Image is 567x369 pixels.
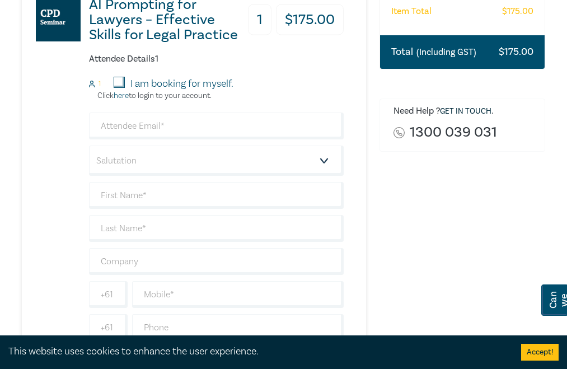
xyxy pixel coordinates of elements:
[130,77,233,91] label: I am booking for myself.
[502,6,533,17] h6: $ 175.00
[248,4,271,35] h3: 1
[99,80,101,88] small: 1
[410,125,497,140] a: 1300 039 031
[393,106,536,117] h6: Need Help ? .
[89,281,128,308] input: +61
[499,45,533,59] h3: $ 175.00
[89,314,128,341] input: +61
[132,314,344,341] input: Phone
[89,248,344,275] input: Company
[114,91,129,101] a: here
[416,46,476,58] small: (Including GST)
[132,281,344,308] input: Mobile*
[440,106,491,116] a: Get in touch
[89,54,344,64] h6: Attendee Details 1
[391,6,432,17] h6: Item Total
[89,113,344,139] input: Attendee Email*
[391,45,476,59] h3: Total
[89,215,344,242] input: Last Name*
[276,4,344,35] h3: $ 175.00
[521,344,559,361] button: Accept cookies
[89,91,212,100] p: Click to login to your account.
[89,182,344,209] input: First Name*
[8,344,504,359] div: This website uses cookies to enhance the user experience.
